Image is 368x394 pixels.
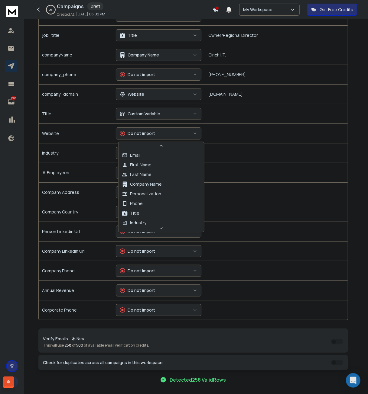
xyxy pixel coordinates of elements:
[120,248,155,254] div: Do not import
[205,45,348,65] td: Cinch I.T.
[120,268,155,274] div: Do not import
[70,336,87,342] div: New
[122,200,143,207] div: Phone
[39,182,112,202] td: Company Address
[120,307,155,313] div: Do not import
[39,222,112,241] td: Person Linkedin Url
[205,25,348,45] td: Owner/Regional Director
[39,241,112,261] td: Company Linkedin Url
[120,111,160,117] div: Custom Variable
[3,376,14,388] div: @
[49,8,53,11] p: 2 %
[39,45,112,65] td: companyName
[39,143,112,163] td: Industry
[39,280,112,300] td: Annual Revenue
[122,162,151,168] div: First Name
[39,65,112,84] td: company_phone
[39,261,112,280] td: Company Phone
[120,287,155,293] div: Do not import
[122,152,140,158] div: Email
[170,376,226,383] p: Detected 258 Valid Rows
[11,96,16,101] p: 1562
[57,3,84,10] h1: Campaigns
[57,12,75,17] p: Created At:
[65,343,72,348] span: 258
[76,12,105,17] p: [DATE] 06:02 PM
[120,52,159,58] div: Company Name
[39,202,112,222] td: Company Country
[77,343,83,348] span: 500
[39,84,112,104] td: company_domain
[205,65,348,84] td: [PHONE_NUMBER]
[205,84,348,104] td: [DOMAIN_NAME]
[39,163,112,182] td: # Employees
[43,360,163,365] label: Check for duplicates across all campaigns in this workspace
[120,32,137,38] div: Title
[120,72,155,78] div: Do not import
[6,6,18,17] img: logo
[120,130,155,136] div: Do not import
[6,376,18,388] span: J
[39,104,112,123] td: Title
[39,25,112,45] td: job_title
[43,343,149,348] p: This will use of of available email verification credits.
[87,2,103,10] div: Draft
[122,171,151,178] div: Last Name
[122,210,139,216] div: Title
[43,337,68,341] p: Verify Emails
[122,191,161,197] div: Personalization
[320,7,353,13] p: Get Free Credits
[122,181,162,187] div: Company Name
[39,300,112,320] td: Corporate Phone
[120,91,144,97] div: Website
[243,7,275,13] p: My Workspace
[39,123,112,143] td: Website
[122,220,146,226] div: Industry
[346,373,360,388] div: Open Intercom Messenger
